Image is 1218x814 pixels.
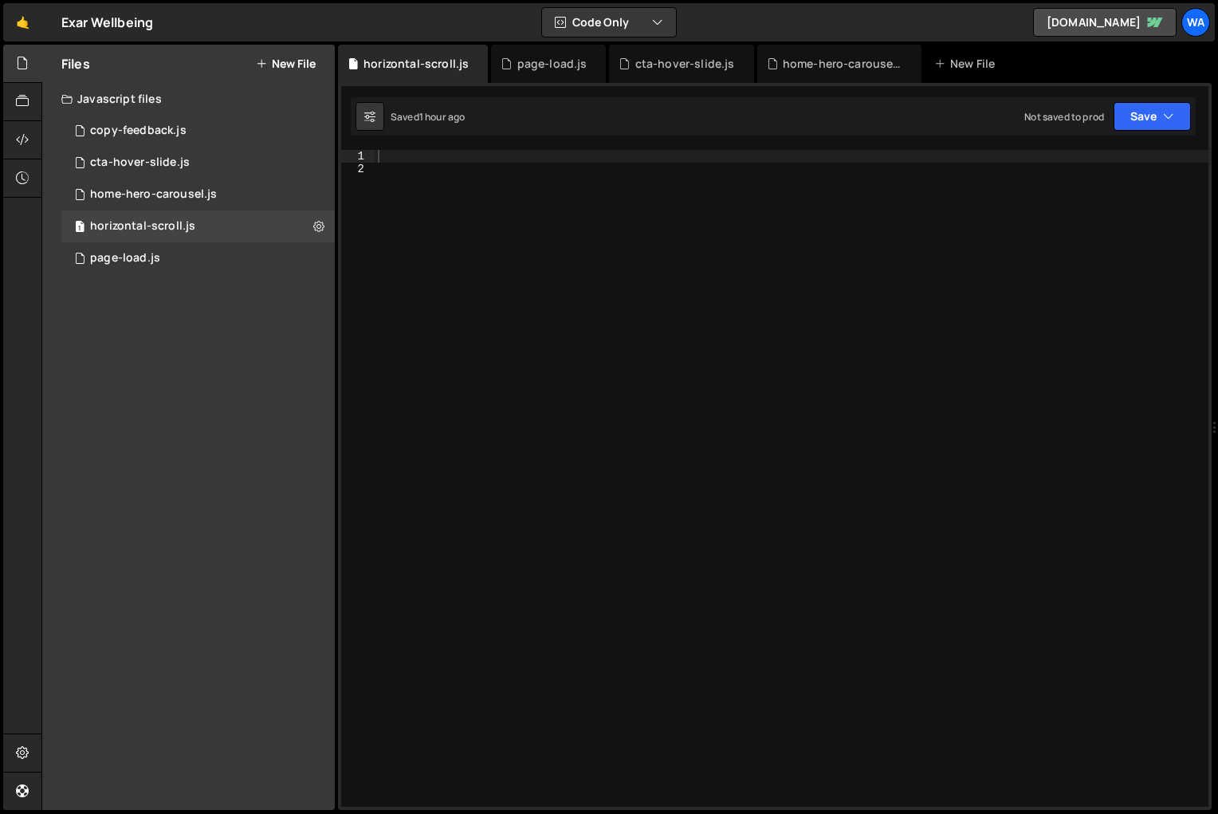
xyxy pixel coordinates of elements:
[90,187,217,202] div: home-hero-carousel.js
[42,83,335,115] div: Javascript files
[1114,102,1191,131] button: Save
[419,110,466,124] div: 1 hour ago
[783,56,902,72] div: home-hero-carousel.js
[61,13,153,32] div: Exar Wellbeing
[256,57,316,70] button: New File
[61,179,335,210] div: 16122/43585.js
[934,56,1001,72] div: New File
[1181,8,1210,37] a: wa
[90,155,190,170] div: cta-hover-slide.js
[542,8,676,37] button: Code Only
[363,56,469,72] div: horizontal-scroll.js
[635,56,735,72] div: cta-hover-slide.js
[341,163,375,175] div: 2
[3,3,42,41] a: 🤙
[61,55,90,73] h2: Files
[61,210,335,242] div: 16122/45071.js
[90,251,160,265] div: page-load.js
[90,124,187,138] div: copy-feedback.js
[1033,8,1177,37] a: [DOMAIN_NAME]
[61,115,335,147] div: 16122/43314.js
[391,110,465,124] div: Saved
[90,219,195,234] div: horizontal-scroll.js
[517,56,587,72] div: page-load.js
[341,150,375,163] div: 1
[61,242,335,274] div: 16122/44105.js
[75,222,84,234] span: 1
[1024,110,1104,124] div: Not saved to prod
[61,147,335,179] div: 16122/44019.js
